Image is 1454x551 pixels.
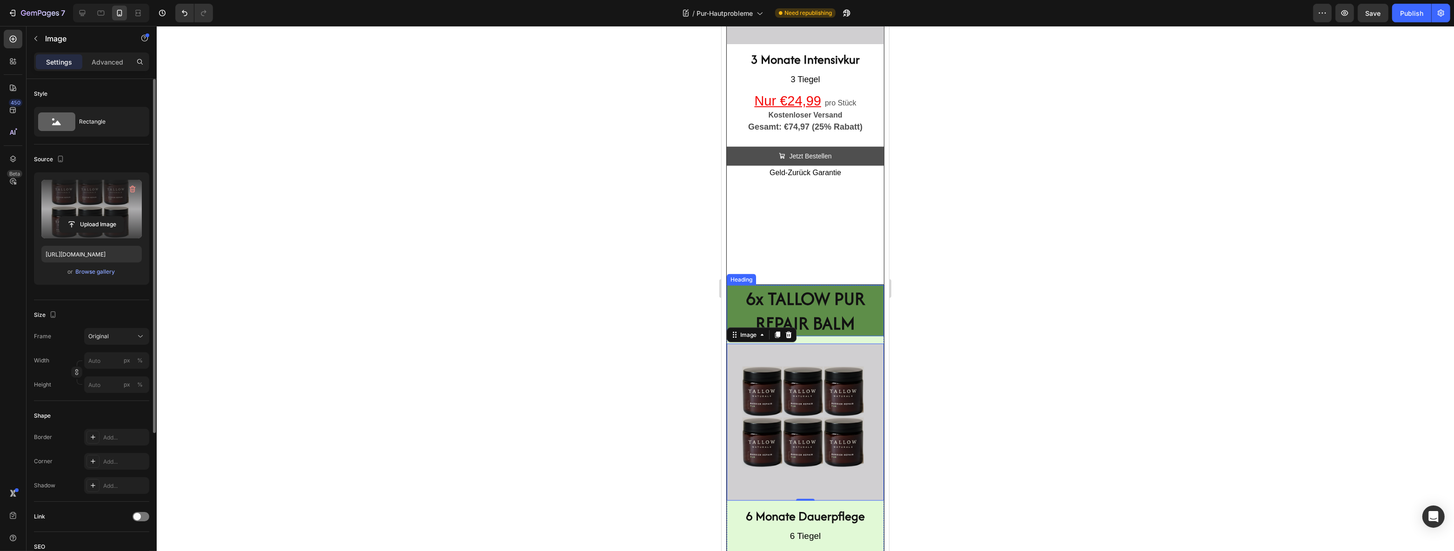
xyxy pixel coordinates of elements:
[34,153,66,166] div: Source
[75,267,116,276] button: Browse gallery
[103,482,147,490] div: Add...
[103,433,147,442] div: Add...
[124,380,130,389] div: px
[34,380,51,389] label: Height
[61,7,65,19] p: 7
[1366,9,1381,17] span: Save
[34,457,53,466] div: Corner
[34,433,52,441] div: Border
[34,543,45,551] div: SEO
[134,379,146,390] button: px
[84,328,149,345] button: Original
[137,380,143,389] div: %
[1422,505,1445,528] div: Open Intercom Messenger
[1400,8,1423,18] div: Publish
[92,57,123,67] p: Advanced
[68,266,73,277] span: or
[692,8,695,18] span: /
[84,352,149,369] input: px%
[34,481,55,490] div: Shadow
[45,33,124,44] p: Image
[103,458,147,466] div: Add...
[59,216,124,233] button: Upload Image
[697,8,753,18] span: Pur-Hautprobleme
[76,268,115,276] div: Browse gallery
[124,356,130,365] div: px
[34,309,59,321] div: Size
[34,332,51,341] label: Frame
[88,332,109,341] span: Original
[175,4,213,22] div: Undo/Redo
[784,9,832,17] span: Need republishing
[46,57,72,67] p: Settings
[137,356,143,365] div: %
[34,356,49,365] label: Width
[722,26,889,551] iframe: Design area
[41,246,142,262] input: https://example.com/image.jpg
[121,355,133,366] button: %
[79,111,136,132] div: Rectangle
[7,170,22,177] div: Beta
[34,512,45,521] div: Link
[121,379,133,390] button: %
[134,355,146,366] button: px
[34,90,47,98] div: Style
[34,412,51,420] div: Shape
[84,376,149,393] input: px%
[1392,4,1431,22] button: Publish
[4,4,69,22] button: 7
[1358,4,1388,22] button: Save
[9,99,22,106] div: 450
